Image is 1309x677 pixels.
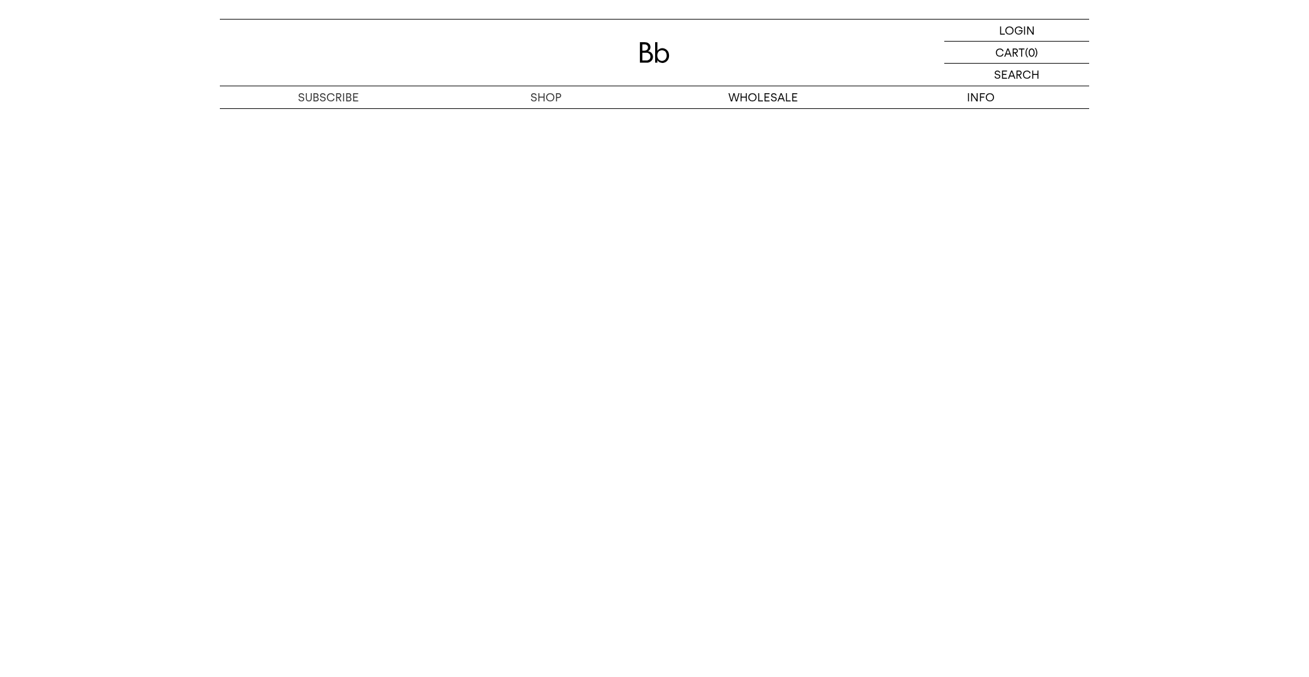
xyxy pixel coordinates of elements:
p: LOGIN [999,20,1035,41]
a: LOGIN [944,20,1089,42]
a: CART (0) [944,42,1089,64]
a: SHOP [437,86,654,108]
p: WHOLESALE [654,86,872,108]
p: SEARCH [994,64,1039,86]
p: INFO [872,86,1089,108]
p: (0) [1025,42,1038,63]
p: CART [995,42,1025,63]
img: 로고 [639,42,670,63]
a: SUBSCRIBE [220,86,437,108]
